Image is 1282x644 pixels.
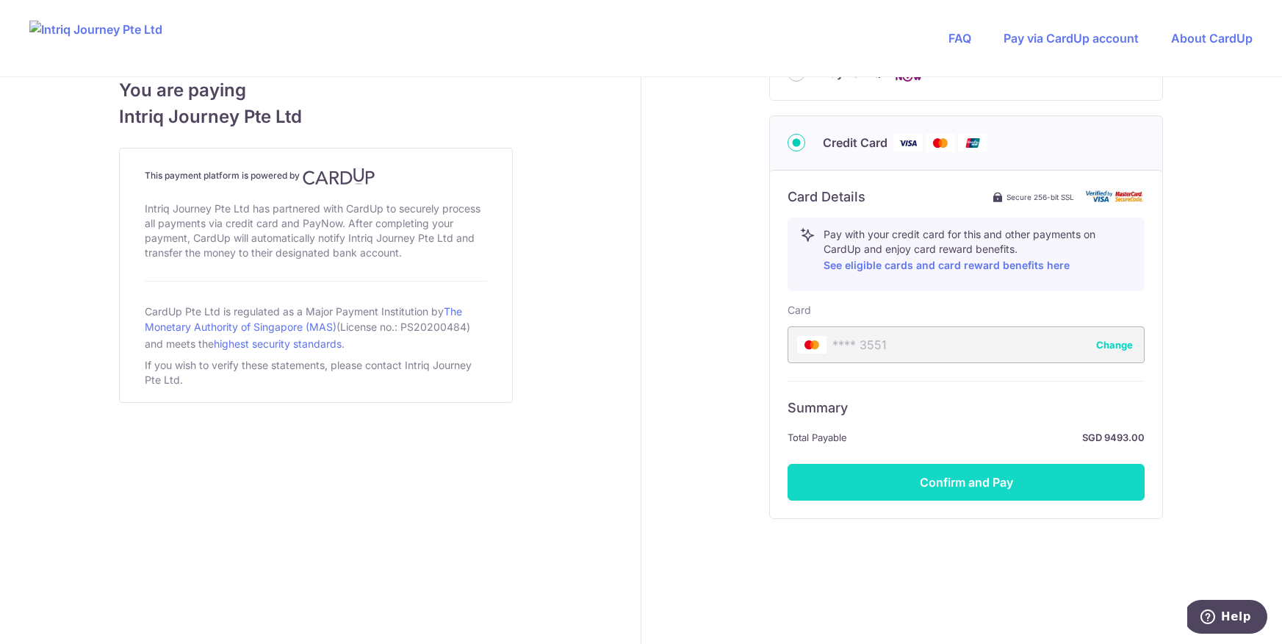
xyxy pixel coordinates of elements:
p: Pay with your credit card for this and other payments on CardUp and enjoy card reward benefits. [824,227,1132,274]
img: Visa [893,134,923,152]
a: FAQ [948,31,971,46]
a: highest security standards [214,337,342,350]
img: card secure [1086,190,1145,203]
img: CardUp [303,168,375,185]
img: Mastercard [926,134,955,152]
h6: Summary [788,399,1145,417]
label: Card [788,303,811,318]
span: Secure 256-bit SSL [1006,191,1074,203]
iframe: Opens a widget where you can find more information [1187,600,1267,637]
span: Total Payable [788,429,847,446]
img: Union Pay [958,134,987,152]
span: You are paying [119,77,513,104]
a: See eligible cards and card reward benefits here [824,259,1070,271]
div: Credit Card Visa Mastercard Union Pay [788,134,1145,152]
a: About CardUp [1171,31,1253,46]
span: Credit Card [823,134,887,151]
span: Intriq Journey Pte Ltd [119,104,513,130]
div: Intriq Journey Pte Ltd has partnered with CardUp to securely process all payments via credit card... [145,198,487,263]
h4: This payment platform is powered by [145,168,487,185]
strong: SGD 9493.00 [853,429,1145,446]
button: Change [1096,337,1133,352]
div: If you wish to verify these statements, please contact Intriq Journey Pte Ltd. [145,355,487,390]
a: Pay via CardUp account [1004,31,1139,46]
button: Confirm and Pay [788,464,1145,501]
h6: Card Details [788,188,865,206]
div: CardUp Pte Ltd is regulated as a Major Payment Institution by (License no.: PS20200484) and meets... [145,299,487,355]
